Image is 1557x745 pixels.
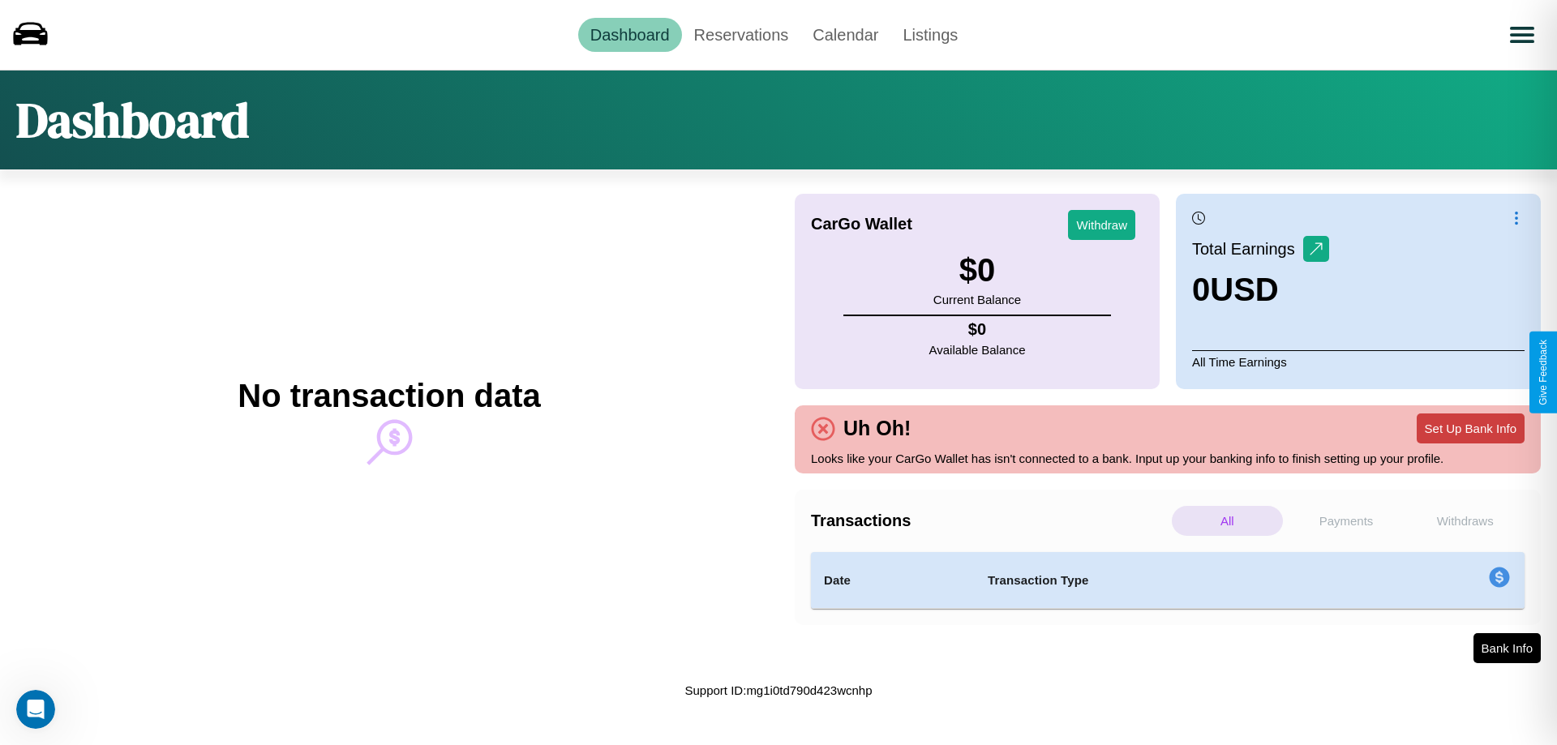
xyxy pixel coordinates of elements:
[1499,12,1545,58] button: Open menu
[835,417,919,440] h4: Uh Oh!
[1291,506,1402,536] p: Payments
[1473,633,1541,663] button: Bank Info
[933,289,1021,310] p: Current Balance
[890,18,970,52] a: Listings
[1192,234,1303,263] p: Total Earnings
[824,571,962,590] h4: Date
[1417,413,1525,443] button: Set Up Bank Info
[811,552,1525,609] table: simple table
[811,512,1168,530] h4: Transactions
[238,378,540,414] h2: No transaction data
[16,87,249,153] h1: Dashboard
[988,571,1356,590] h4: Transaction Type
[682,18,801,52] a: Reservations
[1538,340,1549,405] div: Give Feedback
[1192,350,1525,373] p: All Time Earnings
[578,18,682,52] a: Dashboard
[933,252,1021,289] h3: $ 0
[685,679,873,701] p: Support ID: mg1i0td790d423wcnhp
[811,215,912,233] h4: CarGo Wallet
[929,320,1026,339] h4: $ 0
[1068,210,1135,240] button: Withdraw
[1409,506,1521,536] p: Withdraws
[800,18,890,52] a: Calendar
[811,447,1525,469] p: Looks like your CarGo Wallet has isn't connected to a bank. Input up your banking info to finish ...
[1192,272,1329,308] h3: 0 USD
[929,339,1026,361] p: Available Balance
[16,690,55,729] iframe: Intercom live chat
[1172,506,1283,536] p: All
